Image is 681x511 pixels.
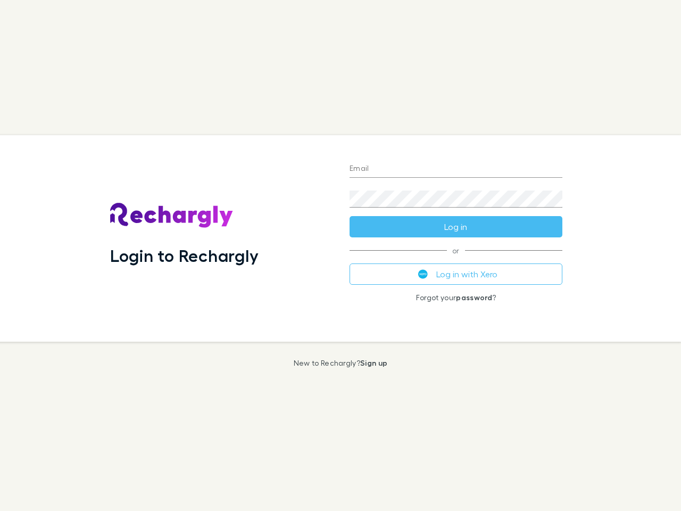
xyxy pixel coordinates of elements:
a: password [456,293,492,302]
span: or [350,250,562,251]
a: Sign up [360,358,387,367]
p: New to Rechargly? [294,359,388,367]
h1: Login to Rechargly [110,245,259,266]
button: Log in [350,216,562,237]
img: Rechargly's Logo [110,203,234,228]
p: Forgot your ? [350,293,562,302]
img: Xero's logo [418,269,428,279]
button: Log in with Xero [350,263,562,285]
